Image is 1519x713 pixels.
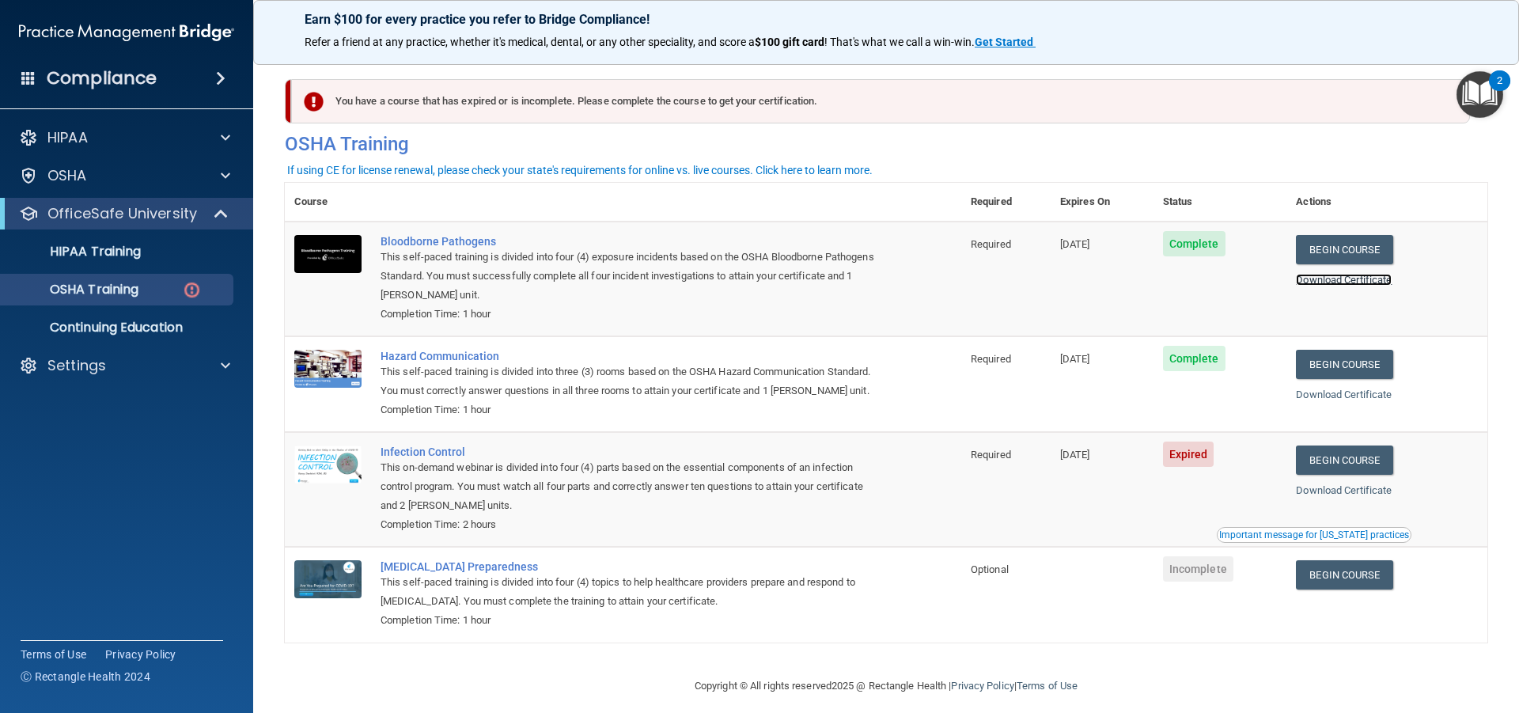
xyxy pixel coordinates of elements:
span: Expired [1163,442,1214,467]
span: Optional [971,563,1009,575]
th: Course [285,183,371,222]
div: Completion Time: 1 hour [381,305,882,324]
div: Completion Time: 2 hours [381,515,882,534]
div: You have a course that has expired or is incomplete. Please complete the course to get your certi... [291,79,1470,123]
button: If using CE for license renewal, please check your state's requirements for online vs. live cours... [285,162,875,178]
div: Completion Time: 1 hour [381,400,882,419]
p: OSHA Training [10,282,138,298]
a: Terms of Use [1017,680,1078,692]
span: ! That's what we call a win-win. [824,36,975,48]
p: Earn $100 for every practice you refer to Bridge Compliance! [305,12,1468,27]
a: Bloodborne Pathogens [381,235,882,248]
a: Download Certificate [1296,274,1392,286]
img: PMB logo [19,17,234,48]
h4: Compliance [47,67,157,89]
a: Begin Course [1296,446,1392,475]
span: Incomplete [1163,556,1233,582]
a: Download Certificate [1296,389,1392,400]
button: Open Resource Center, 2 new notifications [1456,71,1503,118]
strong: $100 gift card [755,36,824,48]
div: This self-paced training is divided into four (4) topics to help healthcare providers prepare and... [381,573,882,611]
p: Settings [47,356,106,375]
div: Important message for [US_STATE] practices [1219,530,1409,540]
a: Hazard Communication [381,350,882,362]
div: This on-demand webinar is divided into four (4) parts based on the essential components of an inf... [381,458,882,515]
div: This self-paced training is divided into three (3) rooms based on the OSHA Hazard Communication S... [381,362,882,400]
span: [DATE] [1060,238,1090,250]
p: HIPAA [47,128,88,147]
a: OfficeSafe University [19,204,229,223]
a: Privacy Policy [105,647,176,662]
span: Refer a friend at any practice, whether it's medical, dental, or any other speciality, and score a [305,36,755,48]
a: Infection Control [381,446,882,458]
span: Required [971,449,1011,461]
button: Read this if you are a dental practitioner in the state of CA [1217,527,1411,543]
a: [MEDICAL_DATA] Preparedness [381,560,882,573]
a: Download Certificate [1296,484,1392,496]
span: [DATE] [1060,449,1090,461]
span: Complete [1163,231,1225,256]
img: exclamation-circle-solid-danger.72ef9ffc.png [304,92,324,112]
span: Required [971,353,1011,365]
img: danger-circle.6113f641.png [182,280,202,300]
div: 2 [1497,81,1502,101]
th: Actions [1286,183,1487,222]
strong: Get Started [975,36,1033,48]
a: OSHA [19,166,230,185]
div: Completion Time: 1 hour [381,611,882,630]
a: HIPAA [19,128,230,147]
h4: OSHA Training [285,133,1487,155]
a: Terms of Use [21,647,86,662]
a: Begin Course [1296,560,1392,590]
span: Required [971,238,1011,250]
span: Ⓒ Rectangle Health 2024 [21,669,150,685]
p: HIPAA Training [10,244,141,260]
a: Begin Course [1296,235,1392,264]
a: Get Started [975,36,1036,48]
div: Copyright © All rights reserved 2025 @ Rectangle Health | | [597,661,1175,711]
th: Required [961,183,1051,222]
div: This self-paced training is divided into four (4) exposure incidents based on the OSHA Bloodborne... [381,248,882,305]
p: OfficeSafe University [47,204,197,223]
p: OSHA [47,166,87,185]
a: Begin Course [1296,350,1392,379]
th: Expires On [1051,183,1153,222]
div: If using CE for license renewal, please check your state's requirements for online vs. live cours... [287,165,873,176]
span: [DATE] [1060,353,1090,365]
span: Complete [1163,346,1225,371]
p: Continuing Education [10,320,226,336]
th: Status [1153,183,1287,222]
a: Privacy Policy [951,680,1013,692]
a: Settings [19,356,230,375]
